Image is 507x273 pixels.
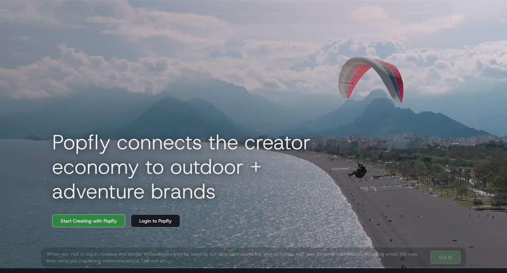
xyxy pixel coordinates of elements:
a: Platform [205,1,229,25]
div: Platform [208,10,226,16]
div: Contact [295,10,313,16]
a: home [58,3,101,23]
div: Pricing [237,10,252,16]
div: Creators [178,10,197,16]
div: Login [370,10,382,16]
div: When you visit or log in, cookies and similar technologies may be used by our data partners to li... [47,251,425,264]
a: Login to Popfly [131,214,180,227]
a: Brands [149,1,170,25]
a: Get Started [DATE] [389,6,447,19]
div: Brands [152,10,167,16]
a: Got It! [430,251,461,264]
div: Company [263,10,284,16]
a: Creators [175,1,200,25]
a: Start Creating with Popfly [52,214,125,227]
a: here [164,258,174,264]
a: Company [260,1,287,25]
h1: Popfly connects the creator economy to outdoor + adventure brands [47,130,353,203]
a: Pricing [235,1,255,25]
a: Login [367,10,384,16]
a: Contact [292,1,316,25]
